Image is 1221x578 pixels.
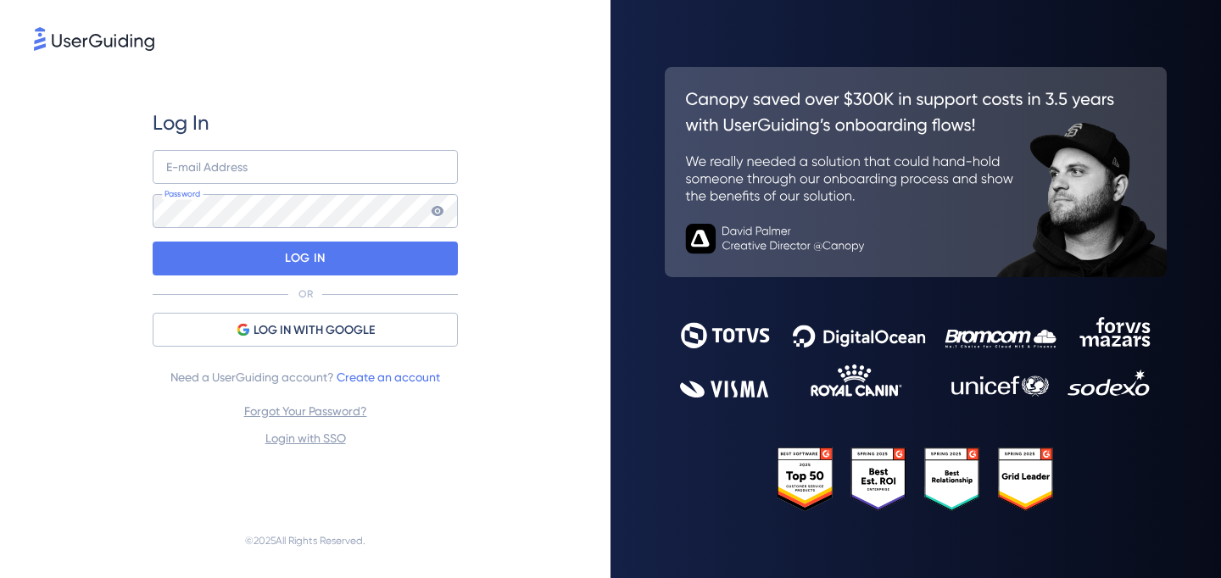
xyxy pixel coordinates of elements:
a: Login with SSO [265,431,346,445]
span: Need a UserGuiding account? [170,367,440,387]
span: © 2025 All Rights Reserved. [245,531,365,551]
img: 8faab4ba6bc7696a72372aa768b0286c.svg [34,27,154,51]
span: Log In [153,109,209,136]
img: 9302ce2ac39453076f5bc0f2f2ca889b.svg [680,317,1151,397]
span: LOG IN WITH GOOGLE [254,320,375,341]
p: LOG IN [285,245,325,272]
input: example@company.com [153,150,458,184]
img: 25303e33045975176eb484905ab012ff.svg [778,447,1054,510]
p: OR [298,287,313,301]
a: Forgot Your Password? [244,404,367,418]
img: 26c0aa7c25a843aed4baddd2b5e0fa68.svg [665,67,1167,277]
a: Create an account [337,370,440,384]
